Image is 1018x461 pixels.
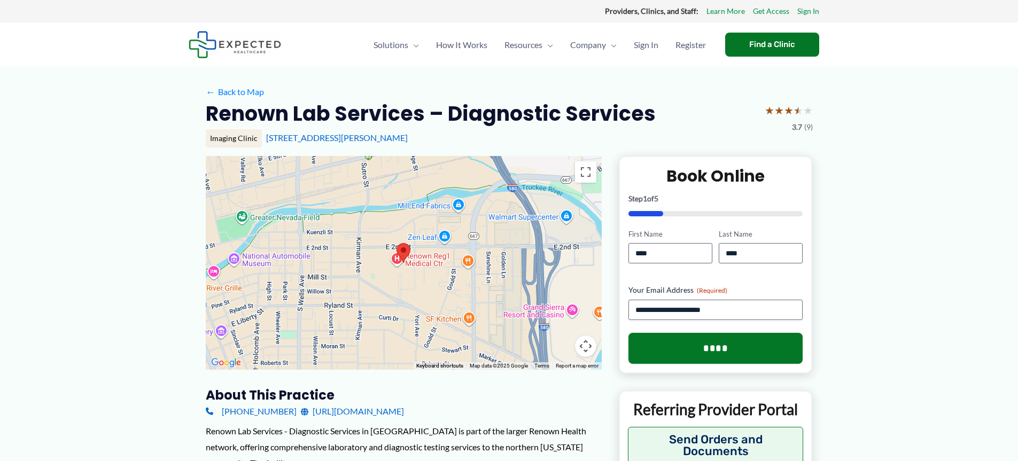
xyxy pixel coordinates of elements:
a: [STREET_ADDRESS][PERSON_NAME] [266,132,408,143]
a: Report a map error [556,363,599,369]
span: How It Works [436,26,487,64]
label: First Name [628,229,712,239]
a: Register [667,26,714,64]
span: ★ [784,100,794,120]
strong: Providers, Clinics, and Staff: [605,6,698,15]
span: 1 [643,194,647,203]
span: (Required) [697,286,727,294]
a: Sign In [797,4,819,18]
span: Resources [504,26,542,64]
h2: Renown Lab Services – Diagnostic Services [206,100,656,127]
a: CompanyMenu Toggle [562,26,625,64]
a: Find a Clinic [725,33,819,57]
span: Sign In [634,26,658,64]
h3: About this practice [206,387,602,403]
button: Keyboard shortcuts [416,362,463,370]
div: Imaging Clinic [206,129,262,147]
a: SolutionsMenu Toggle [365,26,428,64]
span: ★ [765,100,774,120]
span: Map data ©2025 Google [470,363,528,369]
span: 3.7 [792,120,802,134]
img: Google [208,356,244,370]
span: Company [570,26,606,64]
span: ★ [794,100,803,120]
a: ResourcesMenu Toggle [496,26,562,64]
a: Open this area in Google Maps (opens a new window) [208,356,244,370]
a: [PHONE_NUMBER] [206,403,297,419]
nav: Primary Site Navigation [365,26,714,64]
span: Menu Toggle [408,26,419,64]
p: Step of [628,195,803,202]
a: Sign In [625,26,667,64]
a: Get Access [753,4,789,18]
span: Solutions [374,26,408,64]
button: Map camera controls [575,335,596,357]
p: Referring Provider Portal [628,400,804,419]
h2: Book Online [628,166,803,186]
span: Menu Toggle [542,26,553,64]
a: ←Back to Map [206,84,264,100]
a: [URL][DOMAIN_NAME] [301,403,404,419]
span: Register [675,26,706,64]
button: Toggle fullscreen view [575,161,596,183]
span: ★ [774,100,784,120]
span: (9) [804,120,813,134]
label: Your Email Address [628,285,803,295]
img: Expected Healthcare Logo - side, dark font, small [189,31,281,58]
a: Terms (opens in new tab) [534,363,549,369]
span: 5 [654,194,658,203]
a: Learn More [706,4,745,18]
label: Last Name [719,229,803,239]
span: ← [206,87,216,97]
span: ★ [803,100,813,120]
span: Menu Toggle [606,26,617,64]
a: How It Works [428,26,496,64]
